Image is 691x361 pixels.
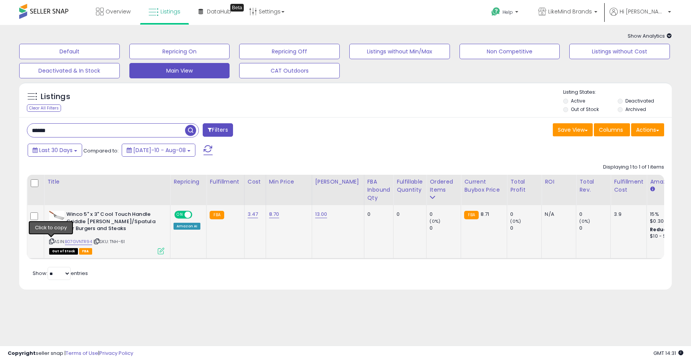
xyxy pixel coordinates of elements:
[19,44,120,59] button: Default
[191,212,203,218] span: OFF
[430,178,458,194] div: Ordered Items
[430,225,461,232] div: 0
[349,44,450,59] button: Listings without Min/Max
[397,211,420,218] div: 0
[579,178,607,194] div: Total Rev.
[49,211,164,253] div: ASIN:
[160,8,180,15] span: Listings
[460,44,560,59] button: Non Competitive
[367,211,388,218] div: 0
[230,4,244,12] div: Tooltip anchor
[269,178,309,186] div: Min Price
[210,178,241,186] div: Fulfillment
[503,9,513,15] span: Help
[625,98,654,104] label: Deactivated
[315,210,327,218] a: 13.00
[174,223,200,230] div: Amazon AI
[579,211,610,218] div: 0
[83,147,119,154] span: Compared to:
[610,8,671,25] a: Hi [PERSON_NAME]
[27,104,61,112] div: Clear All Filters
[28,144,82,157] button: Last 30 Days
[239,44,340,59] button: Repricing Off
[464,211,478,219] small: FBA
[510,211,541,218] div: 0
[569,44,670,59] button: Listings without Cost
[106,8,131,15] span: Overview
[133,146,186,154] span: [DATE]-10 - Aug-08
[620,8,666,15] span: Hi [PERSON_NAME]
[315,178,361,186] div: [PERSON_NAME]
[269,210,279,218] a: 8.70
[553,123,593,136] button: Save View
[93,238,125,245] span: | SKU: TNH-61
[510,178,538,194] div: Total Profit
[545,211,570,218] div: N/A
[430,211,461,218] div: 0
[39,146,73,154] span: Last 30 Days
[248,210,258,218] a: 3.47
[79,248,92,255] span: FBA
[614,211,641,218] div: 3.9
[49,211,64,220] img: 31UU11zR-CL._SL40_.jpg
[563,89,671,96] p: Listing States:
[430,218,440,224] small: (0%)
[19,63,120,78] button: Deactivated & In Stock
[65,238,92,245] a: B07GVNTR94
[628,32,672,40] span: Show Analytics
[207,8,231,15] span: DataHub
[571,98,585,104] label: Active
[650,186,655,193] small: Amazon Fees.
[464,178,504,194] div: Current Buybox Price
[594,123,630,136] button: Columns
[545,178,573,186] div: ROI
[210,211,224,219] small: FBA
[614,178,643,194] div: Fulfillment Cost
[491,7,501,17] i: Get Help
[47,178,167,186] div: Title
[239,63,340,78] button: CAT Outdoors
[66,211,160,234] b: Winco 5" x 3" Cool Touch Handle Griddle [PERSON_NAME]/Spatula for Burgers and Steaks
[485,1,526,25] a: Help
[579,225,610,232] div: 0
[481,210,489,218] span: 8.71
[33,270,88,277] span: Show: entries
[579,218,590,224] small: (0%)
[510,218,521,224] small: (0%)
[175,212,185,218] span: ON
[174,178,203,186] div: Repricing
[571,106,599,113] label: Out of Stock
[631,123,664,136] button: Actions
[548,8,592,15] span: LikeMind Brands
[603,164,664,171] div: Displaying 1 to 1 of 1 items
[41,91,70,102] h5: Listings
[122,144,195,157] button: [DATE]-10 - Aug-08
[367,178,390,202] div: FBA inbound Qty
[625,106,646,113] label: Archived
[248,178,263,186] div: Cost
[129,63,230,78] button: Main View
[397,178,423,194] div: Fulfillable Quantity
[203,123,233,137] button: Filters
[49,248,78,255] span: All listings that are currently out of stock and unavailable for purchase on Amazon
[129,44,230,59] button: Repricing On
[599,126,623,134] span: Columns
[510,225,541,232] div: 0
